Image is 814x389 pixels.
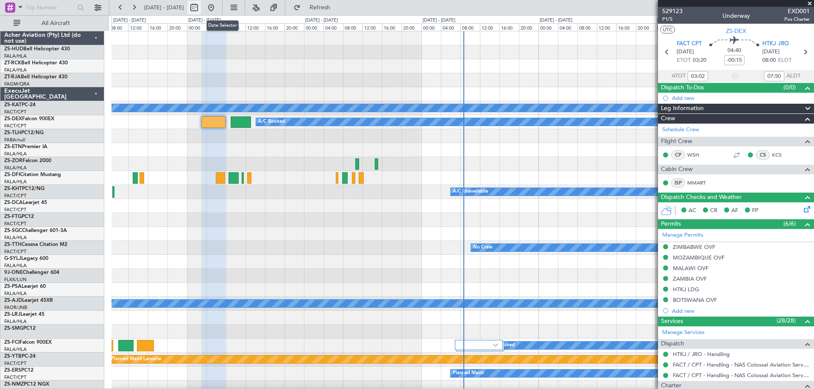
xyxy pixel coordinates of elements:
div: ZIMBABWE OVF [673,243,715,251]
span: ZS-DCA [4,200,23,205]
span: ZS-NMZ [4,382,24,387]
span: Refresh [302,5,338,11]
span: ZS-ETN [4,144,22,149]
a: ZS-FCIFalcon 900EX [4,340,52,345]
span: HTKJ JRO [762,40,789,48]
span: ZS-FTG [4,214,22,219]
a: FACT/CPT [4,374,26,381]
a: ZS-TTHCessna Citation M2 [4,242,67,247]
span: AF [731,207,738,215]
a: FALA/HLA [4,67,27,73]
a: ZS-DFICitation Mustang [4,172,61,177]
a: ZS-SGCChallenger 601-3A [4,228,67,233]
span: Cabin Crew [661,165,693,174]
div: 00:00 [421,23,441,31]
div: MOZAMBIQUE OVF [673,254,725,261]
span: EXD001 [784,7,810,16]
span: AC [689,207,696,215]
span: Dispatch Checks and Weather [661,193,742,202]
span: (6/6) [783,219,796,228]
a: ZS-PSALearjet 60 [4,284,46,289]
span: ZS-FCI [4,340,20,345]
a: ZS-AJDLearjet 45XR [4,298,53,303]
div: 20:00 [519,23,538,31]
span: ZS-SGC [4,228,22,233]
div: CS [756,150,770,160]
span: ZS-KHT [4,186,22,191]
div: Date Selector [206,20,239,31]
a: FALA/HLA [4,318,27,325]
a: KCS [772,151,791,159]
span: Leg Information [661,104,704,113]
a: Manage Services [662,328,705,337]
div: 16:00 [499,23,519,31]
span: ZS-AJD [4,298,22,303]
div: 20:00 [284,23,304,31]
span: All Aircraft [22,20,89,26]
button: Refresh [290,1,340,14]
div: 20:00 [401,23,421,31]
span: (0/0) [783,83,796,92]
span: ZT-RCK [4,61,21,66]
div: 20:00 [636,23,655,31]
input: Trip Number [26,1,75,14]
span: ETOT [677,56,691,65]
a: FALA/HLA [4,53,27,59]
div: Add new [672,307,810,315]
div: 04:00 [441,23,460,31]
span: ZS-ZOR [4,158,22,163]
span: ZS-DEX [4,116,22,121]
div: 12:00 [597,23,616,31]
a: Schedule Crew [662,126,699,134]
a: ZS-ERSPC12 [4,368,33,373]
span: Pos Charter [784,16,810,23]
div: 04:00 [558,23,577,31]
a: FLKK/LUN [4,276,27,283]
div: 12:00 [480,23,499,31]
a: ZS-KHTPC12/NG [4,186,45,191]
a: FACT/CPT [4,248,26,255]
a: FALA/HLA [4,151,27,157]
div: 16:00 [265,23,284,31]
span: ZS-HUD [4,47,23,52]
div: 16:00 [148,23,167,31]
a: FACT/CPT [4,221,26,227]
span: 03:20 [693,56,706,65]
div: 16:00 [382,23,401,31]
div: BOTSWANA OVF [673,296,717,303]
div: 00:00 [538,23,558,31]
a: FALA/HLA [4,262,27,269]
a: FACT / CPT - Handling - NAS Colossal Aviation Services (Pty) Ltd [673,361,810,368]
a: FACT/CPT [4,109,26,115]
span: [DATE] - [DATE] [144,4,184,11]
a: FACT/CPT [4,207,26,213]
div: 16:00 [616,23,636,31]
a: 9J-ONEChallenger 604 [4,270,59,275]
div: MALAWI OVF [673,265,708,272]
a: ZS-ZORFalcon 2000 [4,158,51,163]
span: Dispatch [661,339,684,349]
span: ZS-TLH [4,130,21,135]
a: FACT/CPT [4,193,26,199]
div: 12:00 [245,23,265,31]
div: 20:00 [167,23,187,31]
div: [DATE] - [DATE] [305,17,338,24]
a: ZS-LRJLearjet 45 [4,312,45,317]
span: ZS-TTH [4,242,22,247]
span: Flight Crew [661,137,692,146]
a: G-SYLJLegacy 600 [4,256,48,261]
a: FALA/HLA [4,165,27,171]
a: FAGM/QRA [4,81,30,87]
a: ZS-ETNPremier IA [4,144,47,149]
a: FAOR/JNB [4,304,27,311]
a: ZS-SMGPC12 [4,326,36,331]
div: Add new [672,94,810,102]
span: ELDT [778,56,792,65]
div: CP [671,150,685,160]
div: 00:00 [304,23,323,31]
button: All Aircraft [9,17,92,30]
div: HTKJ LDG [673,286,699,293]
span: 04:40 [728,47,741,55]
div: 08:00 [577,23,597,31]
span: ZS-LRJ [4,312,20,317]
